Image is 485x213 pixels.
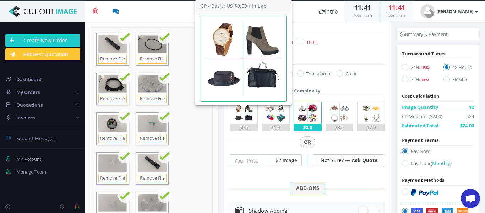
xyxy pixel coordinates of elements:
[402,76,432,85] label: 72H
[469,103,474,111] span: 12
[353,12,373,18] small: Your Time
[138,55,167,64] a: Remove File
[290,182,325,194] span: ADD-ONS
[402,137,438,143] span: Payment Terms
[297,70,332,77] label: Transparent
[230,154,271,166] input: Your Price
[419,78,429,82] span: (-15%)
[402,177,444,183] span: Payment Methods
[402,160,474,169] label: Pay Later
[321,157,344,164] span: Not Sure?
[402,50,445,57] span: Turnaround Times
[398,3,405,12] span: 41
[352,157,377,164] a: Ask Quote
[262,124,289,131] div: $1.0
[402,122,438,129] span: Estimated Total
[16,89,40,95] span: My Orders
[360,102,382,124] img: 5.png
[138,134,167,143] a: Remove File
[402,93,440,99] span: Cost Calculation
[419,64,430,70] a: (+15%)
[306,39,317,45] span: TIFF !
[402,64,432,73] label: 24H
[138,95,167,103] a: Remove File
[461,189,480,208] div: Open chat
[402,148,474,157] label: Pay Now
[402,113,442,120] span: CP Medium: ($2.00)
[265,102,287,124] img: 2.png
[233,102,255,124] img: 1.png
[16,102,43,108] span: Quotations
[364,3,371,12] span: 41
[98,174,127,183] a: Remove File
[413,1,485,22] a: [PERSON_NAME]
[443,64,474,73] label: 48 Hours
[328,102,350,124] img: 4.png
[436,8,473,15] strong: [PERSON_NAME]
[16,115,35,121] span: Invoices
[5,34,80,47] a: Create New Order
[98,55,127,64] a: Remove File
[5,48,80,60] a: Request Quotation
[402,103,438,111] span: Image Quantity
[431,160,452,166] a: (Monthly)
[419,65,430,70] span: (+15%)
[294,124,321,131] div: $2.0
[337,70,357,77] label: Color
[411,189,438,196] img: PayPal
[98,134,127,143] a: Remove File
[300,136,315,148] span: OR
[443,76,474,85] label: Flexible
[98,95,127,103] a: Remove File
[420,4,435,18] img: user_default.jpg
[358,124,385,131] div: $7.0
[201,16,286,101] img: 1.png
[361,3,364,12] span: :
[326,124,353,131] div: $3.5
[396,3,398,12] span: :
[467,113,474,120] span: $24
[271,154,302,166] span: $ / Image
[432,160,450,166] span: Monthly
[354,3,361,12] span: 11
[16,135,55,142] span: Support Messages
[312,1,345,22] a: Intro
[16,156,42,162] span: My Account
[230,124,257,131] div: $0.5
[16,76,42,82] span: Dashboard
[400,31,448,38] li: Summary & Payment
[387,12,406,18] small: Our Time
[296,102,318,124] img: 3.png
[5,6,80,17] img: Cut Out Image
[16,169,46,175] span: Manage Team
[388,3,396,12] span: 11
[460,122,474,129] span: $24.00
[419,76,429,82] a: (-15%)
[138,174,167,183] a: Remove File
